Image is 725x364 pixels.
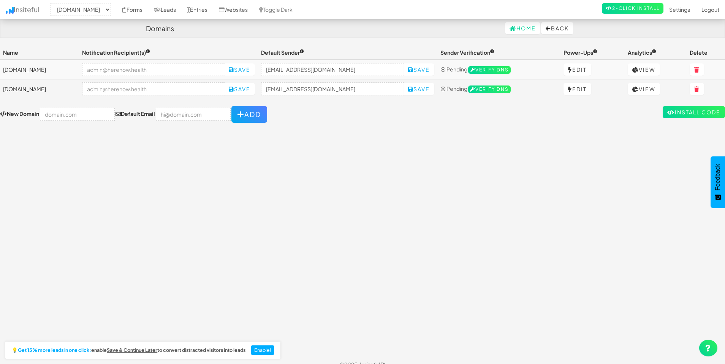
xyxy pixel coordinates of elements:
span: ⦿ Pending [440,66,467,73]
input: admin@herenow.health [82,82,225,95]
a: View [628,83,660,95]
a: 2-Click Install [602,3,663,14]
h2: 💡 enable to convert distracted visitors into leads [12,348,245,353]
span: Notification Recipient(s) [82,49,150,56]
button: Enable! [251,345,274,355]
input: hi@example.com [261,82,404,95]
span: Power-Ups [564,49,597,56]
strong: Get 15% more leads in one click: [18,348,91,353]
span: Default Sender [261,49,304,56]
h4: Domains [146,25,174,32]
u: Save & Continue Later [107,347,157,353]
span: Sender Verification [440,49,494,56]
button: Back [541,22,573,34]
button: Feedback - Show survey [711,156,725,208]
a: View [628,63,660,76]
span: Feedback [714,164,721,190]
a: Edit [564,63,591,76]
input: hi@domain.com [156,108,231,121]
button: Add [231,106,267,123]
input: admin@herenow.health [82,63,225,76]
button: Save [224,83,255,95]
img: icon.png [6,7,14,14]
span: Analytics [628,49,656,56]
a: Home [505,22,540,34]
span: Verify DNS [468,85,511,93]
th: Delete [687,46,725,60]
button: Save [224,63,255,76]
a: Save & Continue Later [107,348,157,353]
input: domain.com [40,108,115,121]
input: hi@example.com [261,63,404,76]
button: Save [404,83,434,95]
span: ⦿ Pending [440,85,467,92]
a: Edit [564,83,591,95]
a: Install Code [663,106,725,118]
a: Verify DNS [468,66,511,73]
span: Verify DNS [468,66,511,74]
button: Save [404,63,434,76]
a: Verify DNS [468,85,511,92]
label: Default Email [116,110,155,117]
